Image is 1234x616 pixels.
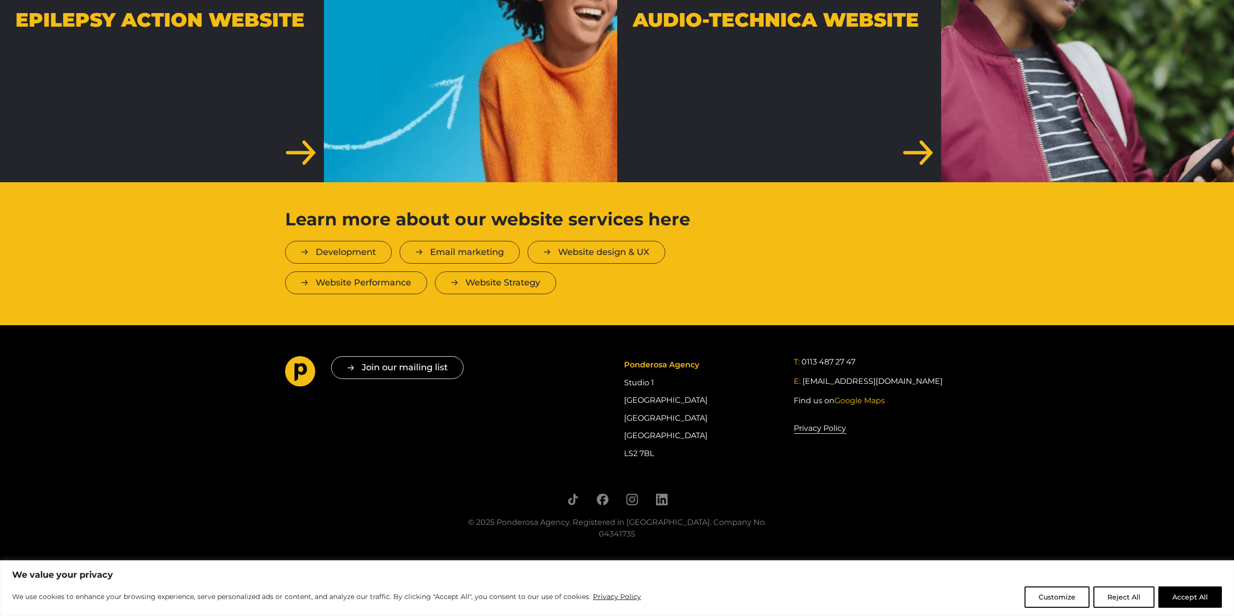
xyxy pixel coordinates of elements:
[528,241,665,264] a: Website design & UX
[794,377,801,386] span: E:
[285,271,427,294] a: Website Performance
[331,356,464,379] button: Join our mailing list
[12,569,1222,581] p: We value your privacy
[626,493,638,505] a: Follow us on Instagram
[656,493,668,505] a: Follow us on LinkedIn
[400,241,520,264] a: Email marketing
[596,493,609,505] a: Follow us on Facebook
[285,213,723,225] h2: Learn more about our website services here
[794,357,800,366] span: T:
[285,241,392,264] a: Development
[624,360,699,369] span: Ponderosa Agency
[794,395,885,407] a: Find us onGoogle Maps
[801,356,855,368] a: 0113 487 27 47
[285,356,316,390] a: Go to homepage
[624,356,779,462] div: Studio 1 [GEOGRAPHIC_DATA] [GEOGRAPHIC_DATA] [GEOGRAPHIC_DATA] LS2 7BL
[794,422,846,435] a: Privacy Policy
[567,493,579,505] a: Follow us on TikTok
[12,591,641,602] p: We use cookies to enhance your browsing experience, serve personalized ads or content, and analyz...
[834,396,885,405] span: Google Maps
[1025,586,1090,608] button: Customize
[1093,586,1154,608] button: Reject All
[455,517,780,540] div: © 2025 Ponderosa Agency. Registered in [GEOGRAPHIC_DATA]. Company No. 04341735
[593,591,641,602] a: Privacy Policy
[435,271,556,294] a: Website Strategy
[802,376,943,387] a: [EMAIL_ADDRESS][DOMAIN_NAME]
[1158,586,1222,608] button: Accept All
